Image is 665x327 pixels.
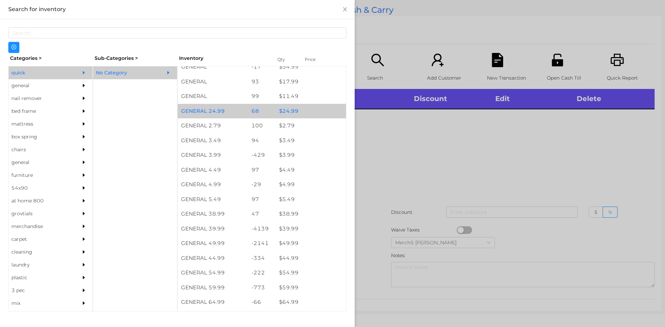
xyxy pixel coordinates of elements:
div: No Category [93,66,156,79]
div: $ 54.99 [276,265,346,280]
div: $ 39.99 [276,221,346,236]
i: icon: caret-right [81,198,86,203]
div: quick [9,66,72,79]
div: $ 5.49 [276,192,346,207]
div: carpet [9,233,72,246]
div: 100 [248,118,276,133]
div: $ 38.99 [276,207,346,221]
div: -222 [248,265,276,280]
div: GENERAL 2.79 [178,118,248,133]
i: icon: caret-right [81,237,86,242]
div: nail remover [9,92,72,105]
div: grovtials [9,207,72,220]
div: $ 11.49 [276,89,346,104]
div: Price [303,55,331,64]
i: icon: caret-right [81,288,86,293]
div: Categories > [8,53,93,64]
div: 54x90 [9,182,72,194]
div: GENERAL [178,60,248,74]
div: $ 44.99 [276,251,346,266]
div: -4139 [248,221,276,236]
div: $ 3.99 [276,148,346,163]
i: icon: caret-right [166,70,171,75]
div: $ 64.99 [276,295,346,310]
i: icon: caret-right [81,185,86,190]
div: appliances [9,310,72,323]
div: GENERAL 3.99 [178,148,248,163]
div: at home 800 [9,194,72,207]
i: icon: caret-right [81,275,86,280]
div: GENERAL 49.99 [178,236,248,251]
div: $ 2.79 [276,118,346,133]
div: Qty [276,55,296,64]
i: icon: caret-right [81,83,86,88]
div: -17 [248,60,276,74]
div: GENERAL 64.99 [178,295,248,310]
i: icon: caret-right [81,109,86,113]
div: $ 4.49 [276,163,346,178]
div: -334 [248,251,276,266]
div: box spring [9,130,72,143]
div: cleaning [9,246,72,258]
div: GENERAL 38.99 [178,207,248,221]
div: 97 [248,192,276,207]
div: 99 [248,89,276,104]
input: Search... [8,27,346,38]
i: icon: caret-right [81,121,86,126]
div: 3 pec [9,284,72,297]
button: icon: plus-circle [8,42,19,53]
div: GENERAL 39.99 [178,221,248,236]
div: $ 24.99 [276,104,346,119]
div: -773 [248,280,276,295]
i: icon: caret-right [81,301,86,306]
div: merchandise [9,220,72,233]
div: mix [9,297,72,310]
div: mattress [9,118,72,130]
div: general [9,156,72,169]
div: $ 17.99 [276,74,346,89]
div: -893 [248,310,276,325]
div: -66 [248,295,276,310]
div: -29 [248,177,276,192]
div: GENERAL 44.99 [178,251,248,266]
div: Sub-Categories > [93,53,177,64]
i: icon: caret-right [81,160,86,165]
div: GENERAL 4.99 [178,177,248,192]
div: furniture [9,169,72,182]
div: 47 [248,207,276,221]
div: chairs [9,143,72,156]
div: GENERAL 59.99 [178,280,248,295]
i: icon: caret-right [81,224,86,229]
div: GENERAL 54.99 [178,265,248,280]
div: bed frame [9,105,72,118]
div: Search for inventory [8,6,346,13]
div: 97 [248,163,276,178]
div: GENERAL 3.49 [178,133,248,148]
i: icon: caret-right [81,249,86,254]
div: -429 [248,148,276,163]
i: icon: caret-right [81,173,86,178]
i: icon: caret-right [81,96,86,101]
div: GENERAL 24.99 [178,104,248,119]
div: -2141 [248,236,276,251]
div: general [9,79,72,92]
i: icon: caret-right [81,70,86,75]
div: GENERAL 69.99 [178,310,248,325]
i: icon: caret-right [81,134,86,139]
div: laundry [9,258,72,271]
div: 68 [248,104,276,119]
div: $ 4.99 [276,177,346,192]
div: GENERAL [178,74,248,89]
div: 93 [248,74,276,89]
div: GENERAL 5.49 [178,192,248,207]
i: icon: caret-right [81,211,86,216]
div: GENERAL [178,89,248,104]
div: $ 59.99 [276,280,346,295]
div: GENERAL 4.49 [178,163,248,178]
i: icon: caret-right [81,147,86,152]
div: $ 54.99 [276,60,346,74]
div: $ 49.99 [276,236,346,251]
i: icon: caret-right [81,262,86,267]
div: 94 [248,133,276,148]
div: $ 69.99 [276,310,346,325]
